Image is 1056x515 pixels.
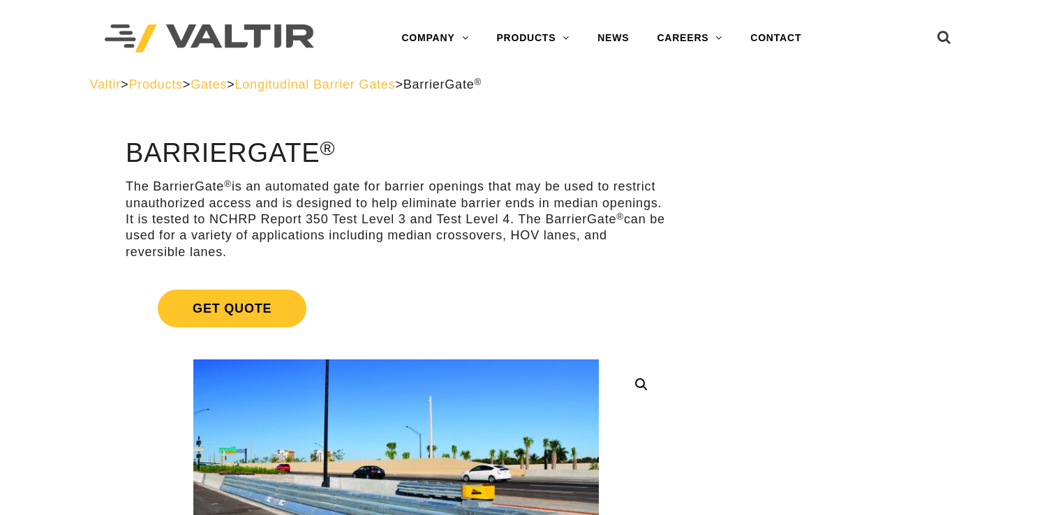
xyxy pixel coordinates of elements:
[403,77,482,91] span: BarrierGate
[128,77,182,91] a: Products
[224,179,232,189] sup: ®
[643,24,736,52] a: CAREERS
[482,24,583,52] a: PRODUCTS
[583,24,643,52] a: NEWS
[387,24,482,52] a: COMPANY
[736,24,815,52] a: CONTACT
[126,139,667,168] h1: BarrierGate
[105,24,314,53] img: Valtir
[320,137,335,159] sup: ®
[191,77,227,91] a: Gates
[126,273,667,344] a: Get Quote
[235,77,395,91] a: Longitudinal Barrier Gates
[616,211,624,222] sup: ®
[90,77,121,91] a: Valtir
[158,290,306,327] span: Get Quote
[475,77,482,87] sup: ®
[126,179,667,260] p: The BarrierGate is an automated gate for barrier openings that may be used to restrict unauthoriz...
[90,77,967,93] div: > > > >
